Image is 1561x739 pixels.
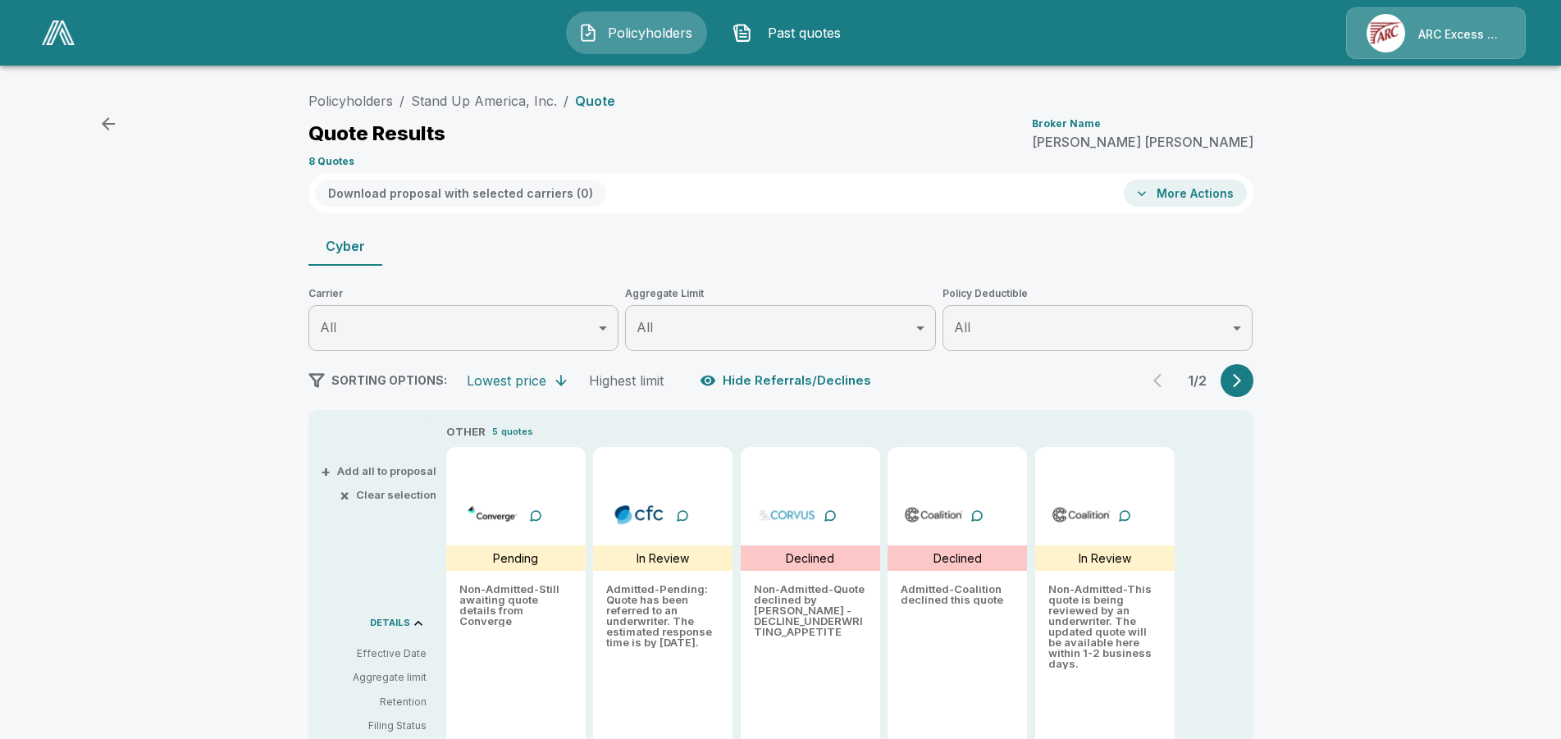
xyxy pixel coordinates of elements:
button: Policyholders IconPolicyholders [566,11,707,54]
img: corvuscybersurplus [757,502,817,527]
img: Policyholders Icon [578,23,598,43]
p: Retention [322,695,427,709]
p: Admitted - Coalition declined this quote [901,584,1014,605]
p: 8 Quotes [308,157,354,167]
p: Quote Results [308,124,445,144]
span: Carrier [308,285,619,302]
div: Lowest price [467,372,546,389]
p: In Review [637,550,689,567]
button: Past quotes IconPast quotes [720,11,861,54]
p: quotes [501,425,533,439]
p: In Review [1079,550,1131,567]
img: convergecybersurplus [463,502,523,527]
img: coalitioncyber [1052,502,1111,527]
p: Declined [786,550,834,567]
span: SORTING OPTIONS: [331,373,447,387]
img: Agency Icon [1367,14,1405,52]
img: Past quotes Icon [733,23,752,43]
p: Effective Date [322,646,427,661]
span: All [320,319,336,335]
button: +Add all to proposal [324,466,436,477]
p: Aggregate limit [322,670,427,685]
span: Past quotes [759,23,849,43]
p: [PERSON_NAME] [PERSON_NAME] [1032,135,1253,148]
p: OTHER [446,424,486,440]
img: coalitioncyberadmitted [904,502,964,527]
span: All [954,319,970,335]
p: Broker Name [1032,119,1101,129]
span: Policyholders [605,23,695,43]
span: Policy Deductible [943,285,1253,302]
a: Policyholders [308,93,393,109]
li: / [399,91,404,111]
li: / [564,91,568,111]
img: AA Logo [42,21,75,45]
p: Non-Admitted - Still awaiting quote details from Converge [459,584,573,627]
button: Cyber [308,226,382,266]
p: Non-Admitted - Quote declined by [PERSON_NAME] - DECLINE_UNDERWRITING_APPETITE [754,584,867,637]
span: All [637,319,653,335]
img: cfccyberadmitted [609,502,669,527]
p: Declined [933,550,982,567]
span: × [340,490,349,500]
button: ×Clear selection [343,490,436,500]
p: Filing Status [322,718,427,733]
p: Quote [575,94,615,107]
span: + [321,466,331,477]
p: DETAILS [370,618,410,627]
p: 5 [492,425,498,439]
p: ARC Excess & Surplus [1418,26,1505,43]
a: Stand Up America, Inc. [411,93,557,109]
p: Pending [493,550,538,567]
p: 1 / 2 [1181,374,1214,387]
button: Hide Referrals/Declines [696,365,878,396]
button: More Actions [1124,180,1247,207]
span: Aggregate Limit [625,285,936,302]
button: Download proposal with selected carriers (0) [315,180,606,207]
nav: breadcrumb [308,91,615,111]
p: Admitted - Pending: Quote has been referred to an underwriter. The estimated response time is by ... [606,584,719,648]
div: Highest limit [589,372,664,389]
p: Non-Admitted - This quote is being reviewed by an underwriter. The updated quote will be availabl... [1048,584,1162,669]
a: Agency IconARC Excess & Surplus [1346,7,1526,59]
